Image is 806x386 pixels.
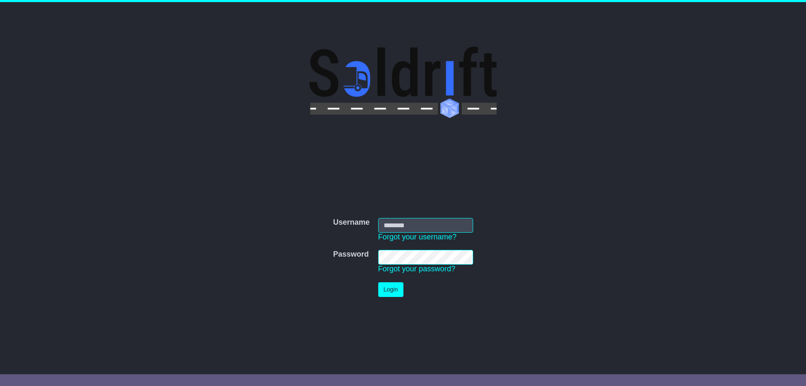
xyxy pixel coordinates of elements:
a: Forgot your username? [378,233,457,241]
img: Soldrift Pty Ltd [309,47,496,118]
a: Forgot your password? [378,265,455,273]
label: Username [333,218,369,227]
label: Password [333,250,369,259]
button: Login [378,282,403,297]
